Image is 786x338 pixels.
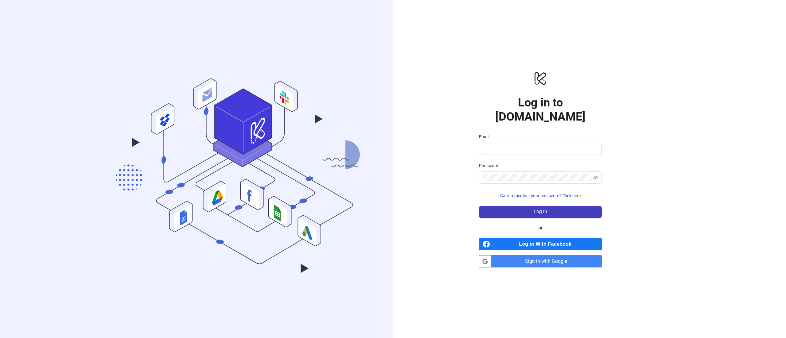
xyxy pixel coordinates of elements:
h1: Log in to [DOMAIN_NAME] [479,95,602,124]
span: Log in With Facebook [492,238,602,250]
label: Password [479,162,502,169]
a: Log in With Facebook [479,238,602,250]
span: Can't remember your password? Click here [500,193,581,198]
span: or [534,225,547,231]
input: Email [483,145,597,152]
input: Password [483,174,592,181]
span: Sign in with Google [494,255,602,267]
label: Email [479,133,493,140]
span: Log in [534,209,547,214]
span: eye-invisible [593,175,598,180]
a: Can't remember your password? Click here [479,193,602,198]
button: Can't remember your password? Click here [479,191,602,201]
button: Log in [479,206,602,218]
a: Sign in with Google [479,255,602,267]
